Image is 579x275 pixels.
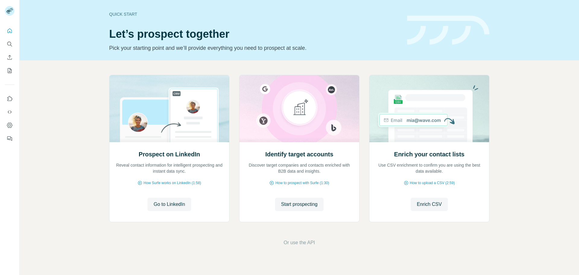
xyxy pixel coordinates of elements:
[5,107,14,117] button: Use Surfe API
[109,11,400,17] div: Quick start
[5,52,14,63] button: Enrich CSV
[275,198,324,211] button: Start prospecting
[109,75,229,142] img: Prospect on LinkedIn
[394,150,464,158] h2: Enrich your contact lists
[281,201,318,208] span: Start prospecting
[375,162,483,174] p: Use CSV enrichment to confirm you are using the best data available.
[5,93,14,104] button: Use Surfe on LinkedIn
[410,180,455,186] span: How to upload a CSV (2:59)
[411,198,448,211] button: Enrich CSV
[5,65,14,76] button: My lists
[5,39,14,50] button: Search
[139,150,200,158] h2: Prospect on LinkedIn
[144,180,201,186] span: How Surfe works on LinkedIn (1:58)
[5,25,14,36] button: Quick start
[239,75,359,142] img: Identify target accounts
[5,133,14,144] button: Feedback
[265,150,334,158] h2: Identify target accounts
[115,162,223,174] p: Reveal contact information for intelligent prospecting and instant data sync.
[245,162,353,174] p: Discover target companies and contacts enriched with B2B data and insights.
[5,120,14,131] button: Dashboard
[147,198,191,211] button: Go to LinkedIn
[283,239,315,246] button: Or use the API
[275,180,329,186] span: How to prospect with Surfe (1:30)
[369,75,489,142] img: Enrich your contact lists
[109,28,400,40] h1: Let’s prospect together
[109,44,400,52] p: Pick your starting point and we’ll provide everything you need to prospect at scale.
[417,201,442,208] span: Enrich CSV
[153,201,185,208] span: Go to LinkedIn
[407,16,489,45] img: banner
